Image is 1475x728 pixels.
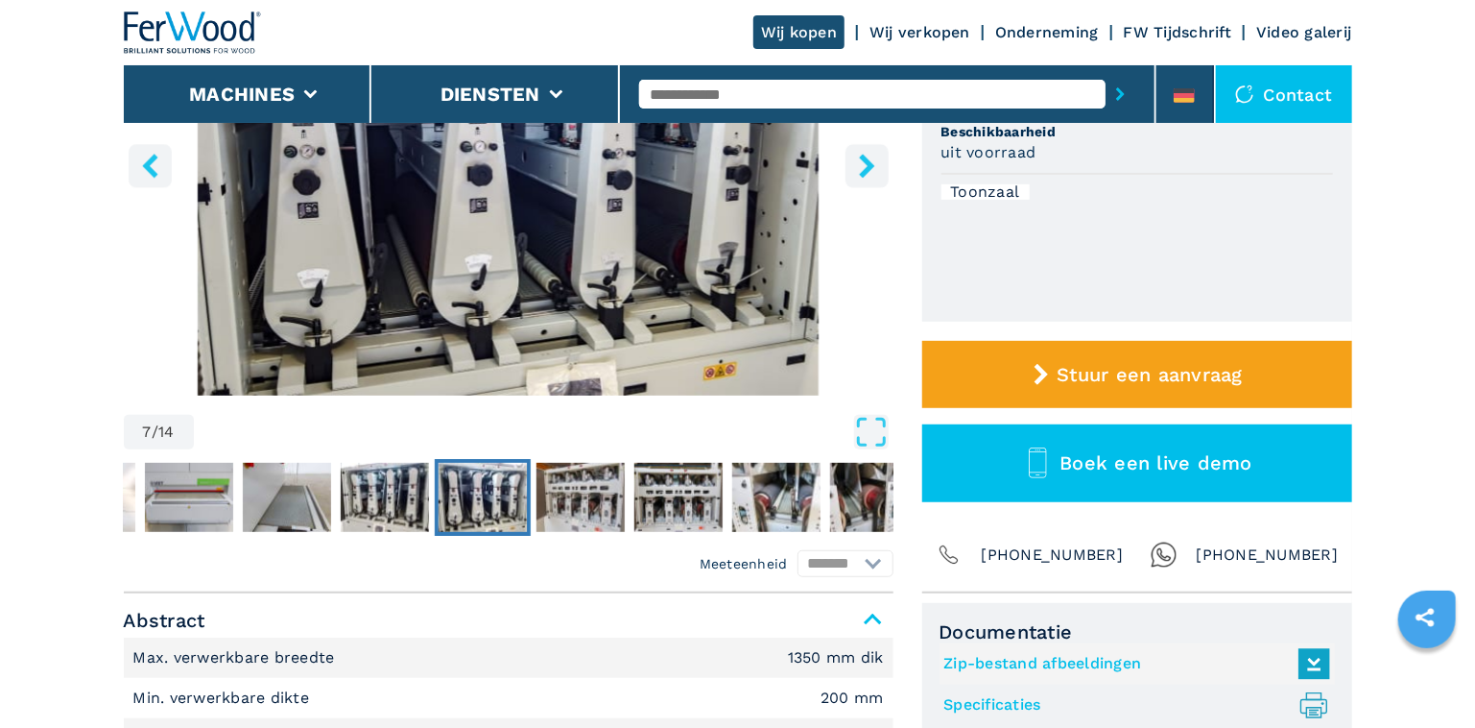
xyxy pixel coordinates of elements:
[141,459,237,536] button: Ga naar dia 4
[440,83,540,106] button: Diensten
[133,648,335,667] font: Max. verwerkbare breedte
[189,83,295,106] button: Machines
[145,463,233,532] img: 4fc1cd7e5da49431a97e42a830b7e6f2
[199,415,889,449] button: Volledig scherm openen
[936,542,963,569] img: Telefoon
[845,144,889,187] button: Rechter-knop
[826,459,922,536] button: Ga naar dia 11
[922,425,1352,502] button: Boek een live demo
[941,184,1030,200] div: Toonzaal
[124,603,893,638] span: Abstract
[341,463,429,532] img: 2951fcef26ee5363ac09c193238f5d30
[133,689,310,707] font: Min. verwerkbare dikte
[1058,363,1244,386] span: Stuur een aanvraag
[243,463,331,532] img: 0fa784183b41aff827a7377a937ffa04
[1197,542,1339,569] span: [PHONE_NUMBER]
[869,23,970,41] a: Wij verkopen
[1264,84,1333,106] font: Contact
[239,459,335,536] button: Ga naar dia 5
[982,542,1124,569] span: [PHONE_NUMBER]
[788,650,884,666] em: 1350 mm dik
[941,122,1333,141] span: Beschikbaarheid
[630,459,726,536] button: Ga naar dia 9
[944,648,1320,680] a: Zip-bestand afbeeldingen
[700,554,788,573] em: Meeteenheid
[439,463,527,532] img: 70831c24ff84e2f273f2c074152247de
[1256,23,1351,41] a: Video galerij
[1124,23,1232,41] a: FW Tijdschrift
[821,691,884,706] em: 200 mm
[1235,85,1254,104] img: Contact
[753,15,845,49] a: Wij kopen
[1401,594,1449,642] a: Deel dit
[1393,642,1461,714] iframe: Chat
[728,459,824,536] button: Ga naar dia 10
[533,459,629,536] button: Ga naar dia 8
[1060,451,1253,474] span: Boek een live demo
[940,620,1335,643] span: Documentatie
[152,425,158,440] span: /
[830,463,918,532] img: 6bac10c7dd12738d2933638c8fa38a12
[1106,72,1135,116] button: Verzenden-knop
[158,425,175,440] span: 14
[435,459,531,536] button: Ga naar dia 7
[124,12,262,54] img: Ferwood
[143,425,152,440] span: 7
[732,463,821,532] img: 4a8cc8d259a8c21861ce1ff9917edce5
[634,463,723,532] img: 5c26172ac10a36edc0709b719e1fb9dd
[129,144,172,187] button: Linker-knop
[922,341,1352,408] button: Stuur een aanvraag
[944,697,1041,713] font: Specificaties
[1151,542,1178,569] img: Whatsapp
[536,463,625,532] img: ae97bdec610a70738ffcd1a9a0f54ff2
[941,141,1036,163] h3: uit voorraad
[337,459,433,536] button: Ga naar dia 6
[944,656,1142,671] font: Zip-bestand afbeeldingen
[995,23,1099,41] a: Onderneming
